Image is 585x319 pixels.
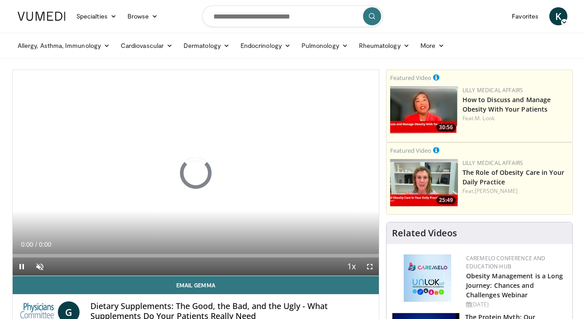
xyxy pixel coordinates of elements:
a: M. Look [475,114,495,122]
a: How to Discuss and Manage Obesity With Your Patients [462,95,551,113]
a: K [549,7,567,25]
a: Pulmonology [296,37,354,55]
span: 30:56 [436,123,456,131]
a: Rheumatology [354,37,415,55]
a: Allergy, Asthma, Immunology [12,37,115,55]
h4: Related Videos [392,228,457,239]
span: 0:00 [21,241,33,248]
a: Lilly Medical Affairs [462,86,524,94]
img: VuMedi Logo [18,12,66,21]
a: The Role of Obesity Care in Your Daily Practice [462,168,564,186]
button: Unmute [31,258,49,276]
button: Pause [13,258,31,276]
button: Fullscreen [361,258,379,276]
img: 45df64a9-a6de-482c-8a90-ada250f7980c.png.150x105_q85_autocrop_double_scale_upscale_version-0.2.jpg [404,254,451,302]
a: Cardiovascular [115,37,178,55]
span: 0:00 [39,241,51,248]
input: Search topics, interventions [202,5,383,27]
img: c98a6a29-1ea0-4bd5-8cf5-4d1e188984a7.png.150x105_q85_crop-smart_upscale.png [390,86,458,134]
span: 25:49 [436,196,456,204]
div: Feat. [462,187,569,195]
a: Endocrinology [235,37,296,55]
a: 30:56 [390,86,458,134]
a: CaReMeLO Conference and Education Hub [466,254,546,270]
a: More [415,37,450,55]
small: Featured Video [390,146,431,155]
video-js: Video Player [13,70,379,276]
a: Browse [122,7,164,25]
a: 25:49 [390,159,458,206]
div: Feat. [462,114,569,122]
a: Email Gemma [13,276,379,294]
span: / [35,241,37,248]
img: e1208b6b-349f-4914-9dd7-f97803bdbf1d.png.150x105_q85_crop-smart_upscale.png [390,159,458,206]
div: [DATE] [466,300,565,309]
a: Lilly Medical Affairs [462,159,524,167]
a: Dermatology [178,37,235,55]
a: Favorites [506,7,544,25]
button: Playback Rate [343,258,361,276]
small: Featured Video [390,74,431,82]
div: Progress Bar [13,254,379,258]
a: Specialties [71,7,122,25]
a: [PERSON_NAME] [475,187,518,195]
a: Obesity Management is a Long Journey: Chances and Challenges Webinar [466,272,563,299]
